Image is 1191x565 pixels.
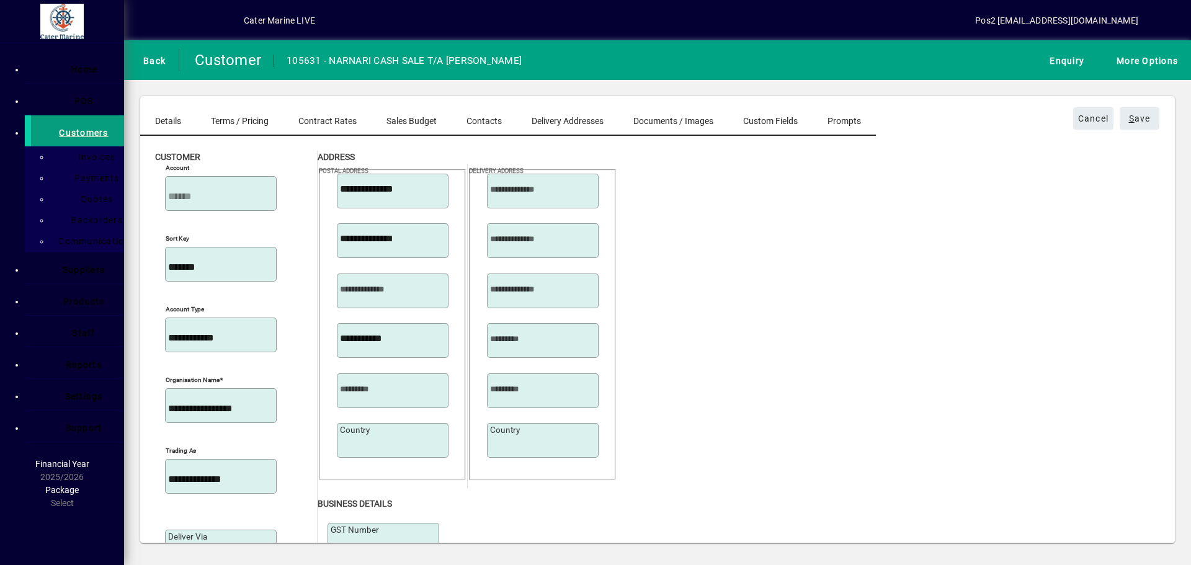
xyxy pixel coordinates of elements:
[1040,49,1087,71] button: Enquiry
[31,284,124,315] a: Products
[59,128,108,138] span: Customers
[322,169,342,189] button: Copy to Delivery address
[31,316,124,347] a: Staff
[56,146,124,167] a: Invoices
[1129,113,1135,123] span: S
[189,50,261,70] div: Customer
[164,9,204,32] button: Add
[287,51,522,71] div: 105631 - NARNARI CASH SALE T/A [PERSON_NAME]
[1107,49,1181,71] button: More Options
[340,425,370,435] mat-label: Country
[124,49,179,71] app-page-header-button: Back
[66,423,102,433] span: Support
[204,9,244,32] button: Profile
[72,328,95,338] span: Staff
[67,173,120,183] span: Payments
[56,231,124,252] a: Communications
[633,117,713,125] span: Documents / Images
[71,65,97,74] span: Home
[31,84,124,115] a: POS
[73,194,114,204] span: Quotes
[166,234,189,242] mat-label: Sort key
[25,115,124,146] a: Customers
[1129,109,1151,128] span: ave
[74,96,94,106] span: POS
[244,11,315,30] div: Cater Marine LIVE
[298,117,357,125] span: Contract Rates
[134,49,169,71] button: Back
[1120,107,1159,130] button: Save
[1043,50,1084,71] span: Enquiry
[1151,2,1175,43] a: Knowledge Base
[31,52,124,83] a: Home
[63,265,105,275] span: Suppliers
[331,525,379,535] mat-label: GST Number
[63,215,123,225] span: Backorders
[137,50,166,71] span: Back
[318,499,392,509] span: Business details
[65,391,103,401] span: Settings
[71,152,116,162] span: Invoices
[31,411,124,442] a: Support
[51,236,135,246] span: Communications
[1073,107,1114,130] button: Cancel
[1110,50,1178,71] span: More Options
[211,117,269,125] span: Terms / Pricing
[166,164,189,171] mat-label: Account
[827,117,861,125] span: Prompts
[166,305,204,313] mat-label: Account Type
[63,296,105,306] span: Products
[155,117,181,125] span: Details
[302,166,322,185] a: View on map
[31,379,124,410] a: Settings
[155,152,200,162] span: Customer
[31,347,124,378] a: Reports
[166,376,220,383] mat-label: Organisation name
[45,485,79,495] span: Package
[56,167,124,189] a: Payments
[66,360,102,370] span: Reports
[56,210,124,231] a: Backorders
[166,447,197,454] mat-label: Trading as
[31,252,124,283] a: Suppliers
[532,117,604,125] span: Delivery Addresses
[743,117,798,125] span: Custom Fields
[466,117,502,125] span: Contacts
[386,117,437,125] span: Sales Budget
[35,459,89,469] span: Financial Year
[168,532,207,541] mat-label: Deliver via
[56,189,124,210] a: Quotes
[975,11,1138,30] div: Pos2 [EMAIL_ADDRESS][DOMAIN_NAME]
[318,152,355,162] span: Address
[490,425,520,435] mat-label: Country
[1078,109,1109,128] span: Cancel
